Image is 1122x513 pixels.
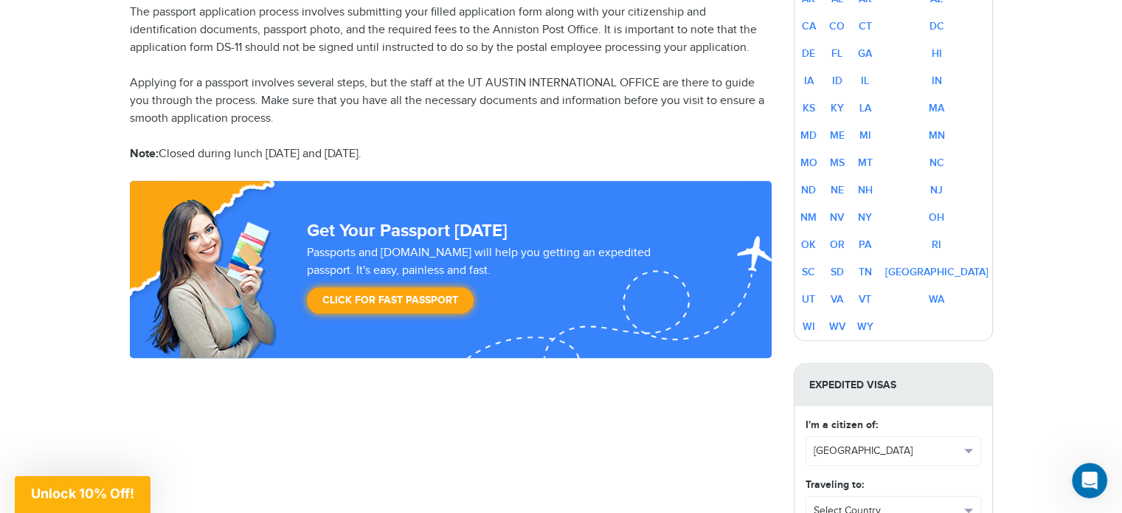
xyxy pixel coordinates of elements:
[802,47,815,60] a: DE
[830,156,845,169] a: MS
[858,211,872,224] a: NY
[858,156,873,169] a: MT
[832,75,842,87] a: ID
[831,293,843,306] a: VA
[830,211,844,224] a: NV
[806,437,980,465] button: [GEOGRAPHIC_DATA]
[15,476,150,513] div: Unlock 10% Off!
[929,102,944,114] a: MA
[859,102,871,114] a: LA
[929,129,945,142] a: MN
[829,20,845,32] a: CO
[831,266,844,278] a: SD
[859,238,871,251] a: PA
[861,75,869,87] a: IL
[800,156,817,169] a: MO
[802,293,815,306] a: UT
[831,102,844,114] a: KY
[801,238,816,251] a: OK
[31,486,134,501] span: Unlock 10% Off!
[929,156,944,169] a: NC
[932,75,942,87] a: IN
[802,266,815,278] a: SC
[806,417,878,433] label: I'm a citizen of:
[806,477,864,492] label: Traveling to:
[307,287,474,314] a: Click for Fast Passport
[804,75,814,87] a: IA
[803,102,815,114] a: KS
[859,293,871,306] a: VT
[307,220,508,241] strong: Get Your Passport [DATE]
[130,145,772,163] p: Closed during lunch [DATE] and [DATE].
[858,47,872,60] a: GA
[814,444,960,458] span: [GEOGRAPHIC_DATA]
[858,184,873,196] a: NH
[929,20,944,32] a: DC
[932,238,941,251] a: RI
[929,211,944,224] a: OH
[130,75,772,128] p: Applying for a passport involves several steps, but the staff at the UT AUSTIN INTERNATIONAL OFFI...
[130,147,159,161] strong: Note:
[831,184,844,196] a: NE
[803,320,815,333] a: WI
[301,244,704,321] div: Passports and [DOMAIN_NAME] will help you getting an expedited passport. It's easy, painless and ...
[929,293,944,306] a: WA
[1072,463,1107,498] iframe: Intercom live chat
[130,4,772,57] p: The passport application process involves submitting your filled application form along with your...
[830,129,845,142] a: ME
[830,238,845,251] a: OR
[859,266,872,278] a: TN
[801,184,816,196] a: ND
[829,320,845,333] a: WV
[831,47,842,60] a: FL
[800,211,817,224] a: NM
[859,129,871,142] a: MI
[859,20,872,32] a: CT
[802,20,816,32] a: CA
[932,47,942,60] a: HI
[930,184,943,196] a: NJ
[885,266,988,278] a: [GEOGRAPHIC_DATA]
[794,364,992,406] strong: Expedited Visas
[800,129,817,142] a: MD
[857,320,873,333] a: WY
